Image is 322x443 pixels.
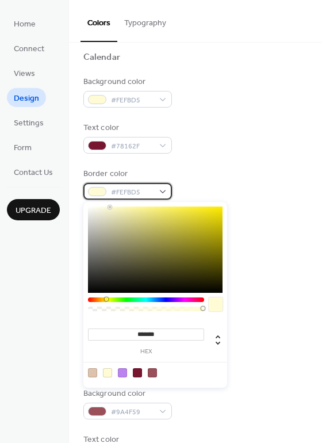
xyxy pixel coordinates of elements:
[83,76,170,88] div: Background color
[14,43,44,55] span: Connect
[7,199,60,220] button: Upgrade
[88,349,204,355] label: hex
[111,406,154,418] span: #9A4F59
[14,18,36,30] span: Home
[14,142,32,154] span: Form
[133,368,142,377] div: rgb(120, 22, 47)
[88,368,97,377] div: rgb(221, 194, 172)
[7,14,43,33] a: Home
[7,138,39,156] a: Form
[111,186,154,198] span: #FEFBD5
[16,205,51,217] span: Upgrade
[111,140,154,152] span: #78162F
[14,167,53,179] span: Contact Us
[7,39,51,58] a: Connect
[83,52,120,64] div: Calendar
[83,168,170,180] div: Border color
[118,368,127,377] div: rgb(186, 131, 240)
[7,113,51,132] a: Settings
[83,388,170,400] div: Background color
[7,162,60,181] a: Contact Us
[111,94,154,106] span: #FEFBD5
[7,88,46,107] a: Design
[14,117,44,129] span: Settings
[14,68,35,80] span: Views
[7,63,42,82] a: Views
[14,93,39,105] span: Design
[148,368,157,377] div: rgb(154, 79, 89)
[103,368,112,377] div: rgb(254, 251, 213)
[83,122,170,134] div: Text color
